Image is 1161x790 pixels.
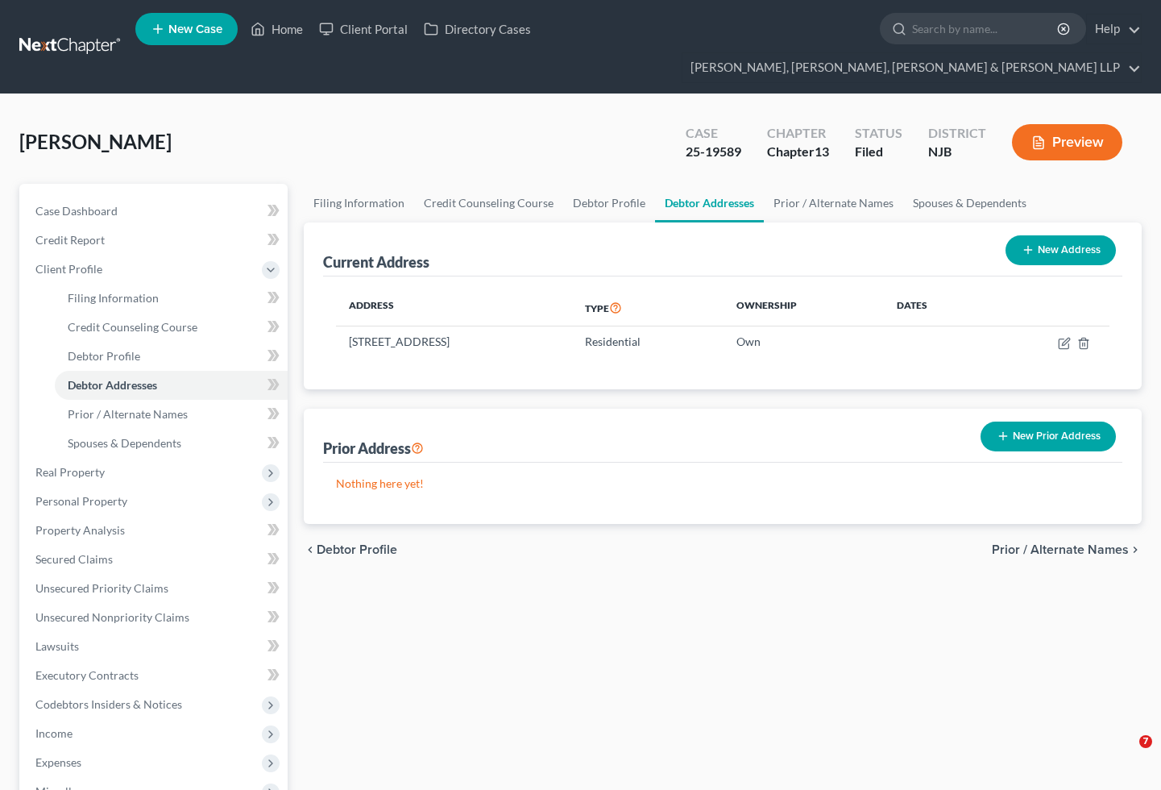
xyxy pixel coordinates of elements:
[912,14,1059,44] input: Search by name...
[68,436,181,450] span: Spouses & Dependents
[23,545,288,574] a: Secured Claims
[992,543,1142,556] button: Prior / Alternate Names chevron_right
[323,252,429,272] div: Current Address
[764,184,903,222] a: Prior / Alternate Names
[686,124,741,143] div: Case
[35,755,81,769] span: Expenses
[35,639,79,653] span: Lawsuits
[35,552,113,566] span: Secured Claims
[35,668,139,682] span: Executory Contracts
[416,15,539,44] a: Directory Cases
[35,465,105,479] span: Real Property
[55,371,288,400] a: Debtor Addresses
[35,610,189,624] span: Unsecured Nonpriority Claims
[311,15,416,44] a: Client Portal
[35,726,73,740] span: Income
[1012,124,1122,160] button: Preview
[1106,735,1145,774] iframe: Intercom live chat
[682,53,1141,82] a: [PERSON_NAME], [PERSON_NAME], [PERSON_NAME] & [PERSON_NAME] LLP
[68,407,188,421] span: Prior / Alternate Names
[23,574,288,603] a: Unsecured Priority Claims
[336,476,1109,492] p: Nothing here yet!
[336,326,572,357] td: [STREET_ADDRESS]
[1129,543,1142,556] i: chevron_right
[68,320,197,334] span: Credit Counseling Course
[767,143,829,161] div: Chapter
[414,184,563,222] a: Credit Counseling Course
[981,422,1116,451] button: New Prior Address
[655,184,764,222] a: Debtor Addresses
[928,143,986,161] div: NJB
[68,291,159,305] span: Filing Information
[928,124,986,143] div: District
[168,23,222,35] span: New Case
[23,603,288,632] a: Unsecured Nonpriority Claims
[35,523,125,537] span: Property Analysis
[304,184,414,222] a: Filing Information
[317,543,397,556] span: Debtor Profile
[563,184,655,222] a: Debtor Profile
[243,15,311,44] a: Home
[55,400,288,429] a: Prior / Alternate Names
[68,349,140,363] span: Debtor Profile
[35,233,105,247] span: Credit Report
[55,342,288,371] a: Debtor Profile
[55,313,288,342] a: Credit Counseling Course
[815,143,829,159] span: 13
[35,262,102,276] span: Client Profile
[1139,735,1152,748] span: 7
[724,326,884,357] td: Own
[884,289,989,326] th: Dates
[35,204,118,218] span: Case Dashboard
[572,289,724,326] th: Type
[336,289,572,326] th: Address
[23,661,288,690] a: Executory Contracts
[992,543,1129,556] span: Prior / Alternate Names
[35,697,182,711] span: Codebtors Insiders & Notices
[35,494,127,508] span: Personal Property
[68,378,157,392] span: Debtor Addresses
[55,429,288,458] a: Spouses & Dependents
[572,326,724,357] td: Residential
[855,143,902,161] div: Filed
[855,124,902,143] div: Status
[686,143,741,161] div: 25-19589
[23,197,288,226] a: Case Dashboard
[1006,235,1116,265] button: New Address
[55,284,288,313] a: Filing Information
[23,632,288,661] a: Lawsuits
[23,516,288,545] a: Property Analysis
[19,130,172,153] span: [PERSON_NAME]
[724,289,884,326] th: Ownership
[304,543,397,556] button: chevron_left Debtor Profile
[304,543,317,556] i: chevron_left
[767,124,829,143] div: Chapter
[35,581,168,595] span: Unsecured Priority Claims
[903,184,1036,222] a: Spouses & Dependents
[1087,15,1141,44] a: Help
[23,226,288,255] a: Credit Report
[323,439,424,458] div: Prior Address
